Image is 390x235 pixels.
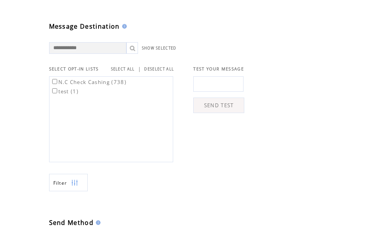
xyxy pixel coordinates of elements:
img: filters.png [71,174,78,192]
span: SELECT OPT-IN LISTS [49,66,99,72]
label: N.C Check Cashing (738) [51,79,127,86]
span: Message Destination [49,22,120,31]
a: SHOW SELECTED [142,46,177,51]
span: | [138,65,141,72]
a: SEND TEST [193,98,244,113]
span: Show filters [53,180,67,186]
img: help.gif [120,24,127,29]
img: help.gif [94,220,100,225]
label: test (1) [51,88,79,95]
input: test (1) [52,88,57,93]
a: SELECT ALL [111,67,135,72]
span: Send Method [49,218,94,227]
a: DESELECT ALL [144,67,174,72]
span: TEST YOUR MESSAGE [193,66,244,72]
a: Filter [49,174,88,191]
input: N.C Check Cashing (738) [52,79,57,84]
